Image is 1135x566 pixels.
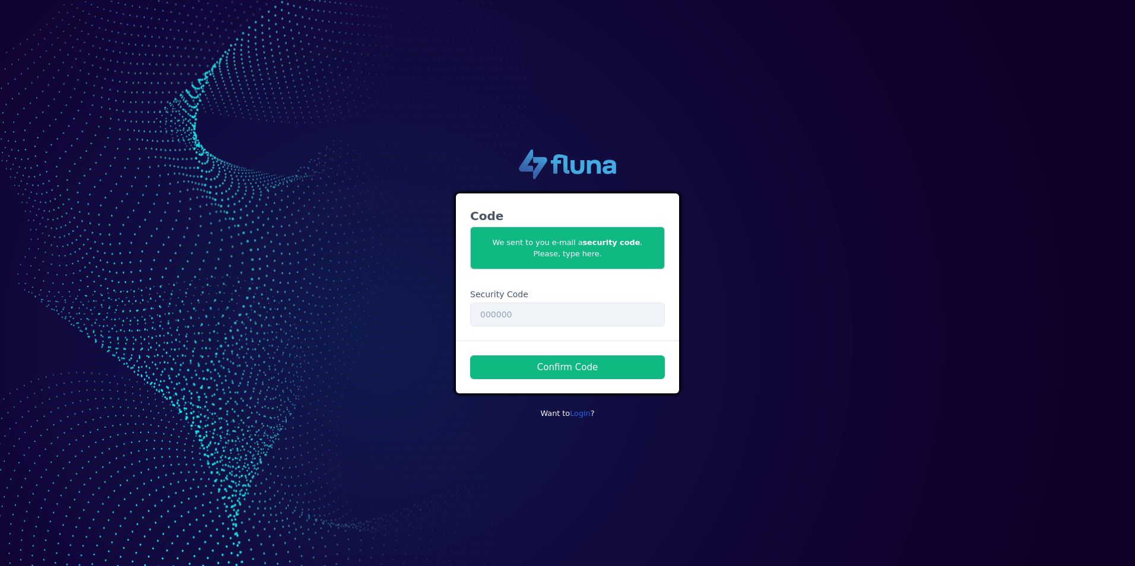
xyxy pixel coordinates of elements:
span: We sent to you e-mail a . Please, type here. [470,227,665,269]
h3: Code [470,208,665,224]
a: Login [570,409,591,418]
b: security code [583,238,641,247]
input: 000000 [470,303,665,326]
button: Confirm Code [470,355,665,379]
p: Want to ? [456,408,679,419]
label: Security Code [470,288,528,301]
